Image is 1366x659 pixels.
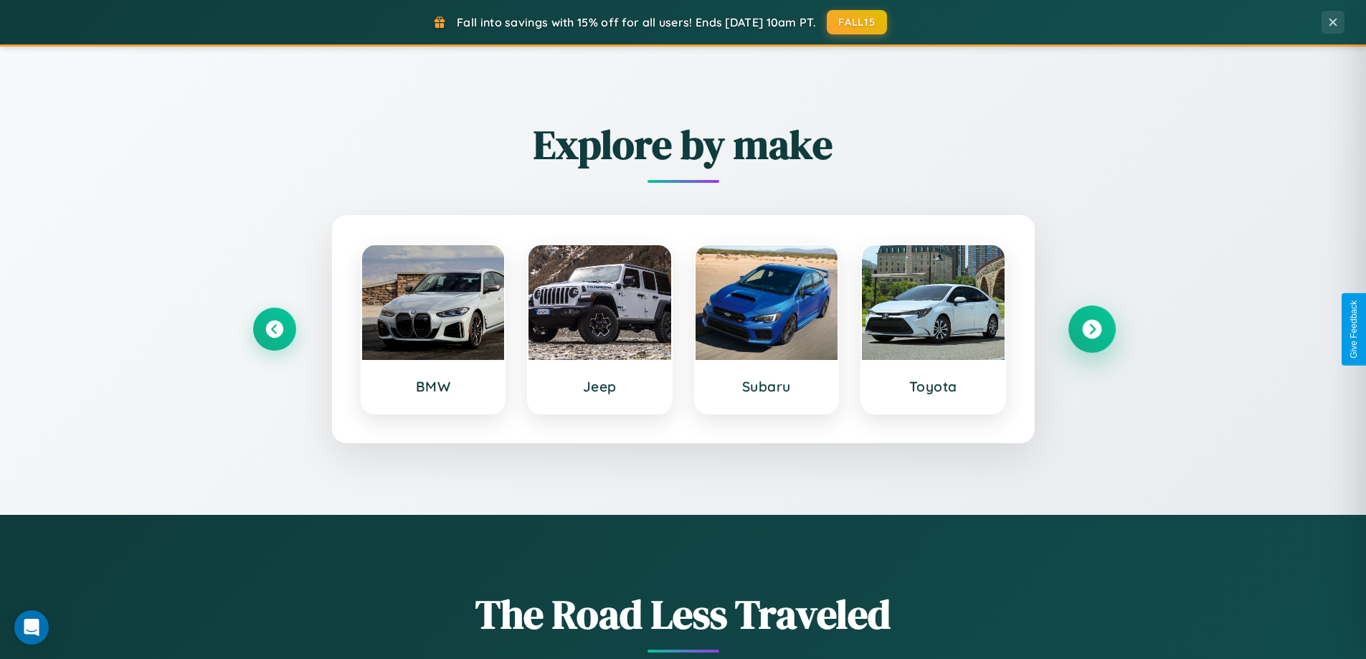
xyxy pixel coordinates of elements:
div: Open Intercom Messenger [14,610,49,645]
h1: The Road Less Traveled [253,587,1114,642]
h3: Jeep [543,378,657,395]
div: Give Feedback [1349,300,1359,359]
button: FALL15 [827,10,887,34]
h3: Toyota [876,378,990,395]
h3: BMW [376,378,490,395]
span: Fall into savings with 15% off for all users! Ends [DATE] 10am PT. [457,15,816,29]
h2: Explore by make [253,117,1114,172]
h3: Subaru [710,378,824,395]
